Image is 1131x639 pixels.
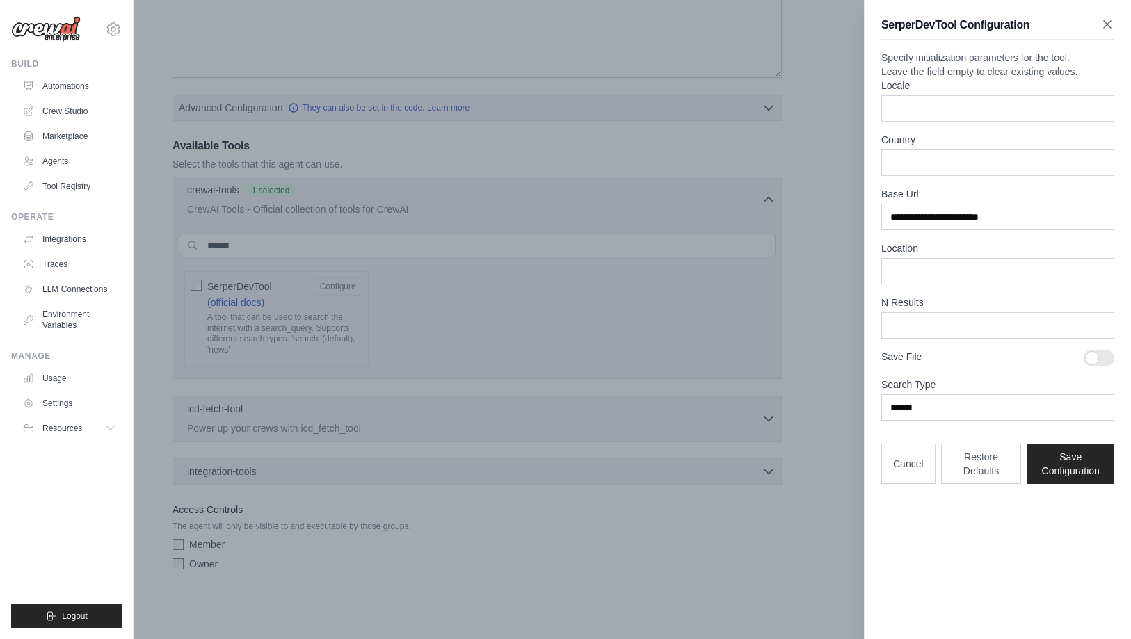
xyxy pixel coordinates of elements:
[17,253,122,275] a: Traces
[11,350,122,362] div: Manage
[17,392,122,414] a: Settings
[881,133,1114,147] label: Country
[11,58,122,70] div: Build
[881,241,1114,255] label: Location
[881,51,1114,79] p: Specify initialization parameters for the tool. Leave the field empty to clear existing values.
[62,610,88,622] span: Logout
[11,16,81,42] img: Logo
[11,211,122,223] div: Operate
[881,378,1114,391] label: Search Type
[11,604,122,628] button: Logout
[17,75,122,97] a: Automations
[941,444,1022,484] button: Restore Defaults
[17,303,122,337] a: Environment Variables
[17,367,122,389] a: Usage
[17,278,122,300] a: LLM Connections
[42,423,82,434] span: Resources
[1027,444,1114,484] button: Save Configuration
[881,17,1029,33] h3: SerperDevTool Configuration
[17,417,122,439] button: Resources
[881,444,936,484] button: Cancel
[17,228,122,250] a: Integrations
[881,350,1073,364] label: Save File
[881,187,1114,201] label: Base Url
[17,100,122,122] a: Crew Studio
[17,175,122,197] a: Tool Registry
[881,296,1114,309] label: N Results
[881,79,1114,92] label: Locale
[17,150,122,172] a: Agents
[17,125,122,147] a: Marketplace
